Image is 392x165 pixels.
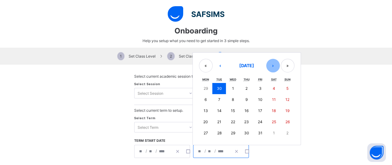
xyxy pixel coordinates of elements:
[212,105,226,116] button: October 14, 2025
[199,116,213,128] button: October 20, 2025
[117,52,125,60] span: 1
[271,119,276,124] abbr: October 25, 2025
[134,116,156,120] span: Select Term
[212,83,226,94] button: September 30, 2025
[226,128,240,139] button: October 29, 2025
[240,83,253,94] button: October 2, 2025
[218,97,220,102] abbr: October 7, 2025
[285,108,289,113] abbr: October 19, 2025
[199,105,213,116] button: October 13, 2025
[214,148,216,154] span: /
[280,83,294,94] button: October 5, 2025
[253,94,267,105] button: October 10, 2025
[212,94,226,105] button: October 7, 2025
[167,54,205,59] span: Set Class Arms
[226,116,240,128] button: October 22, 2025
[271,78,276,81] abbr: Saturday
[367,143,386,162] button: Open asap
[134,82,160,86] span: Select Session
[199,83,213,94] button: September 29, 2025
[155,148,157,154] span: /
[240,128,253,139] button: October 30, 2025
[199,59,213,72] button: «
[266,59,280,72] button: ›
[267,116,280,128] button: October 25, 2025
[280,94,294,105] button: October 12, 2025
[258,78,262,81] abbr: Friday
[258,108,262,113] abbr: October 17, 2025
[244,119,249,124] abbr: October 23, 2025
[138,88,163,98] div: Select Session
[239,63,254,68] span: [DATE]
[168,6,224,22] img: logo
[212,128,226,139] button: October 28, 2025
[232,86,234,91] abbr: October 1, 2025
[285,119,289,124] abbr: October 26, 2025
[280,128,294,139] button: November 2, 2025
[167,52,175,60] span: 2
[217,86,222,91] abbr: September 30, 2025
[245,86,248,91] abbr: October 2, 2025
[240,94,253,105] button: October 9, 2025
[117,54,156,59] span: Set Class Level
[203,86,208,91] abbr: September 29, 2025
[240,105,253,116] button: October 16, 2025
[258,97,262,102] abbr: October 10, 2025
[280,105,294,116] button: October 19, 2025
[253,116,267,128] button: October 24, 2025
[203,119,208,124] abbr: October 20, 2025
[217,119,221,124] abbr: October 21, 2025
[244,131,249,135] abbr: October 30, 2025
[203,131,208,135] abbr: October 27, 2025
[226,83,240,94] button: October 1, 2025
[245,97,248,102] abbr: October 9, 2025
[267,105,280,116] button: October 18, 2025
[205,97,207,102] abbr: October 6, 2025
[267,94,280,105] button: October 11, 2025
[228,59,265,72] button: [DATE]
[199,128,213,139] button: October 27, 2025
[174,26,218,35] span: Onboarding
[267,83,280,94] button: October 4, 2025
[232,97,234,102] abbr: October 8, 2025
[273,131,275,135] abbr: November 1, 2025
[229,78,236,81] abbr: Wednesday
[214,59,227,72] button: ‹
[217,131,221,135] abbr: October 28, 2025
[202,78,209,81] abbr: Monday
[203,108,208,113] abbr: October 13, 2025
[143,38,250,43] span: Help you setup what you need to get started in 3 simple steps.
[231,119,235,124] abbr: October 22, 2025
[138,122,158,132] div: Select Term
[134,74,206,79] span: Select current academic session to setup.
[199,94,213,105] button: October 6, 2025
[253,105,267,116] button: October 17, 2025
[280,116,294,128] button: October 26, 2025
[259,86,261,91] abbr: October 3, 2025
[253,128,267,139] button: October 31, 2025
[216,78,222,81] abbr: Tuesday
[267,128,280,139] button: November 1, 2025
[231,108,235,113] abbr: October 15, 2025
[217,108,221,113] abbr: October 14, 2025
[244,108,249,113] abbr: October 16, 2025
[272,108,276,113] abbr: October 18, 2025
[134,139,165,143] span: Term Start Date
[272,97,275,102] abbr: October 11, 2025
[204,148,206,154] span: /
[243,78,249,81] abbr: Thursday
[272,86,275,91] abbr: October 4, 2025
[240,116,253,128] button: October 23, 2025
[258,131,262,135] abbr: October 31, 2025
[286,131,288,135] abbr: November 2, 2025
[212,116,226,128] button: October 21, 2025
[145,148,148,154] span: /
[281,59,294,72] button: »
[284,78,290,81] abbr: Sunday
[226,94,240,105] button: October 8, 2025
[285,97,289,102] abbr: October 12, 2025
[231,131,235,135] abbr: October 29, 2025
[226,105,240,116] button: October 15, 2025
[134,108,183,113] span: Select current term to setup.
[253,83,267,94] button: October 3, 2025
